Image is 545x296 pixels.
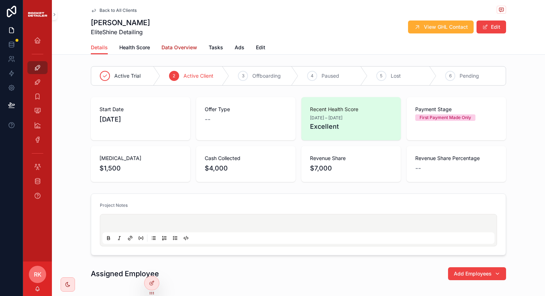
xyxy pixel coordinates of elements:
span: Back to All Clients [99,8,137,13]
span: EliteShine Detailing [91,28,150,36]
span: $1,500 [99,163,182,173]
span: $4,000 [205,163,287,173]
span: -- [205,114,211,124]
span: Cash Collected [205,155,287,162]
span: Active Trial [114,72,141,79]
span: Edit [256,44,265,51]
span: 2 [173,73,175,79]
span: 3 [242,73,244,79]
span: 4 [311,73,314,79]
a: Health Score [119,41,150,55]
span: RK [34,270,41,279]
span: Data Overview [161,44,197,51]
h1: Assigned Employee [91,269,159,279]
span: Project Notes [100,202,128,208]
span: Payment Stage [415,106,497,113]
span: Paused [322,72,339,79]
span: [DATE] [99,114,182,124]
span: -- [415,163,421,173]
span: Details [91,44,108,51]
span: 6 [449,73,452,79]
span: Ads [235,44,244,51]
a: Tasks [209,41,223,55]
button: Edit [477,21,506,33]
span: [MEDICAL_DATA] [99,155,182,162]
span: 5 [380,73,382,79]
img: App logo [27,10,48,19]
h1: [PERSON_NAME] [91,18,150,28]
button: Add Employees [448,267,506,280]
span: View GHL Contact [424,23,468,31]
span: Lost [391,72,401,79]
span: Tasks [209,44,223,51]
span: Revenue Share [310,155,392,162]
a: Ads [235,41,244,55]
span: Recent Health Score [310,106,392,113]
span: Revenue Share Percentage [415,155,497,162]
span: [DATE] – [DATE] [310,115,342,121]
div: scrollable content [23,29,52,211]
span: $7,000 [310,163,392,173]
span: Health Score [119,44,150,51]
a: Details [91,41,108,55]
button: View GHL Contact [408,21,474,33]
span: Excellent [310,122,392,132]
span: Active Client [183,72,213,79]
a: Back to All Clients [91,8,137,13]
span: Offboarding [252,72,281,79]
span: Offer Type [205,106,287,113]
span: Start Date [99,106,182,113]
a: Data Overview [161,41,197,55]
a: Edit [256,41,265,55]
div: First Payment Made Only [420,114,471,121]
span: Pending [460,72,479,79]
span: Add Employees [454,270,492,277]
